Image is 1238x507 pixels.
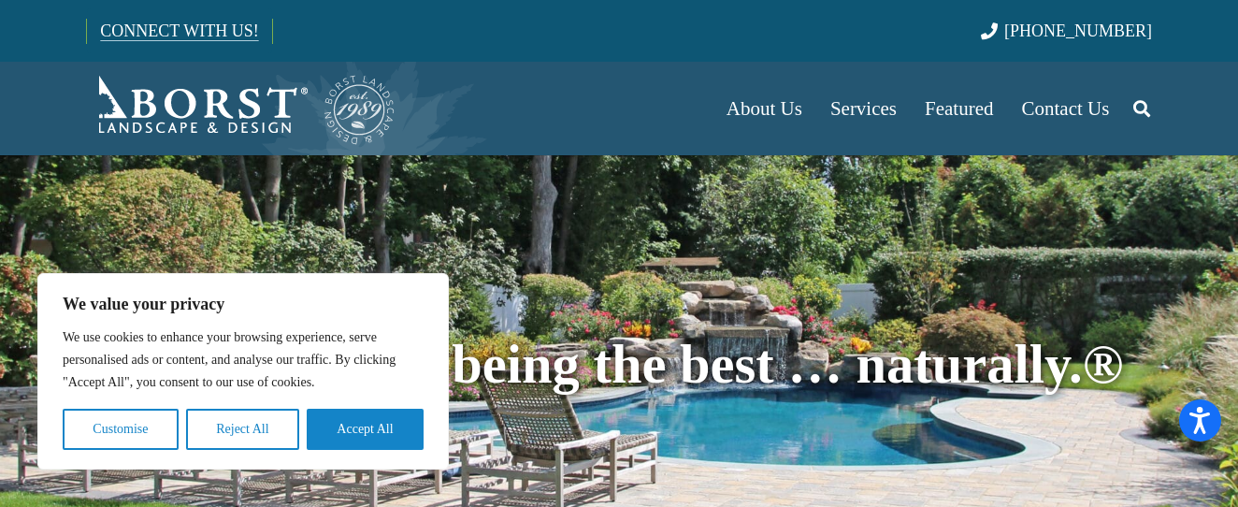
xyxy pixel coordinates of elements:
button: Reject All [186,409,299,450]
span: Contact Us [1022,97,1110,120]
a: Search [1123,85,1160,132]
a: Featured [911,62,1007,155]
a: About Us [713,62,816,155]
span: Services [830,97,897,120]
button: Customise [63,409,179,450]
a: Borst-Logo [86,71,396,146]
span: About Us [727,97,802,120]
span: [PHONE_NUMBER] [1004,22,1152,40]
p: We use cookies to enhance your browsing experience, serve personalised ads or content, and analys... [63,326,424,394]
p: We value your privacy [63,293,424,315]
button: Accept All [307,409,424,450]
span: Featured [925,97,993,120]
a: Contact Us [1008,62,1124,155]
span: Committed to being the best … naturally.® [115,334,1124,395]
a: Services [816,62,911,155]
a: CONNECT WITH US! [87,8,271,53]
a: [PHONE_NUMBER] [981,22,1152,40]
div: We value your privacy [37,273,449,470]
